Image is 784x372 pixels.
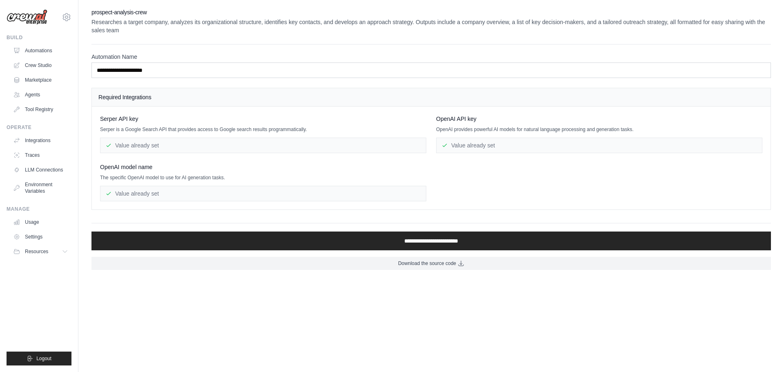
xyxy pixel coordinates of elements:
[10,163,71,176] a: LLM Connections
[100,126,426,133] p: Serper is a Google Search API that provides access to Google search results programmatically.
[10,245,71,258] button: Resources
[436,126,762,133] p: OpenAI provides powerful AI models for natural language processing and generation tasks.
[91,53,771,61] label: Automation Name
[7,124,71,131] div: Operate
[100,163,152,171] span: OpenAI model name
[25,248,48,255] span: Resources
[91,257,771,270] a: Download the source code
[7,34,71,41] div: Build
[398,260,456,267] span: Download the source code
[436,115,477,123] span: OpenAI API key
[10,44,71,57] a: Automations
[10,59,71,72] a: Crew Studio
[91,18,771,34] p: Researches a target company, analyzes its organizational structure, identifies key contacts, and ...
[10,103,71,116] a: Tool Registry
[7,9,47,25] img: Logo
[10,149,71,162] a: Traces
[10,134,71,147] a: Integrations
[91,8,771,16] h2: prospect-analysis-crew
[10,178,71,198] a: Environment Variables
[7,352,71,365] button: Logout
[98,93,764,101] h4: Required Integrations
[10,230,71,243] a: Settings
[10,88,71,101] a: Agents
[10,216,71,229] a: Usage
[10,74,71,87] a: Marketplace
[100,115,138,123] span: Serper API key
[436,138,762,153] div: Value already set
[7,206,71,212] div: Manage
[36,355,51,362] span: Logout
[100,174,426,181] p: The specific OpenAI model to use for AI generation tasks.
[100,138,426,153] div: Value already set
[100,186,426,201] div: Value already set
